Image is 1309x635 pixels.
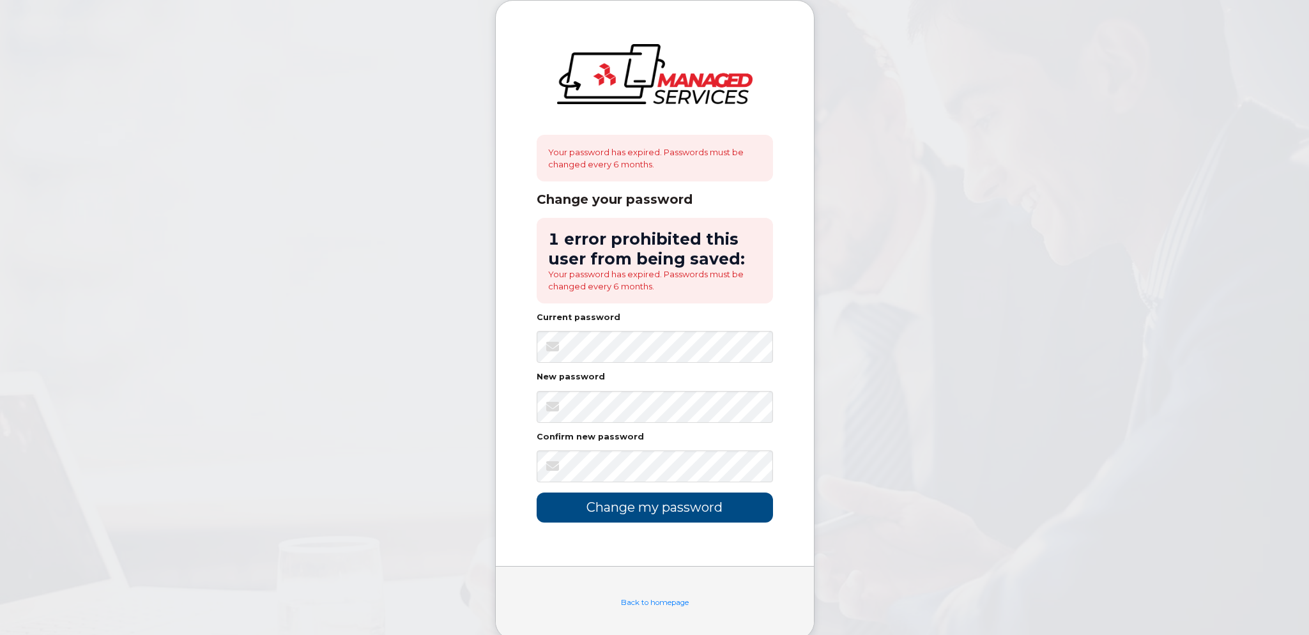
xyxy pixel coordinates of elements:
a: Back to homepage [621,598,689,607]
label: Confirm new password [537,433,644,441]
label: New password [537,373,605,381]
h2: 1 error prohibited this user from being saved: [548,229,762,268]
div: Change your password [537,192,773,208]
div: Your password has expired. Passwords must be changed every 6 months. [537,135,773,181]
img: logo-large.png [557,44,753,104]
li: Your password has expired. Passwords must be changed every 6 months. [548,268,762,292]
label: Current password [537,314,620,322]
input: Change my password [537,493,773,523]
